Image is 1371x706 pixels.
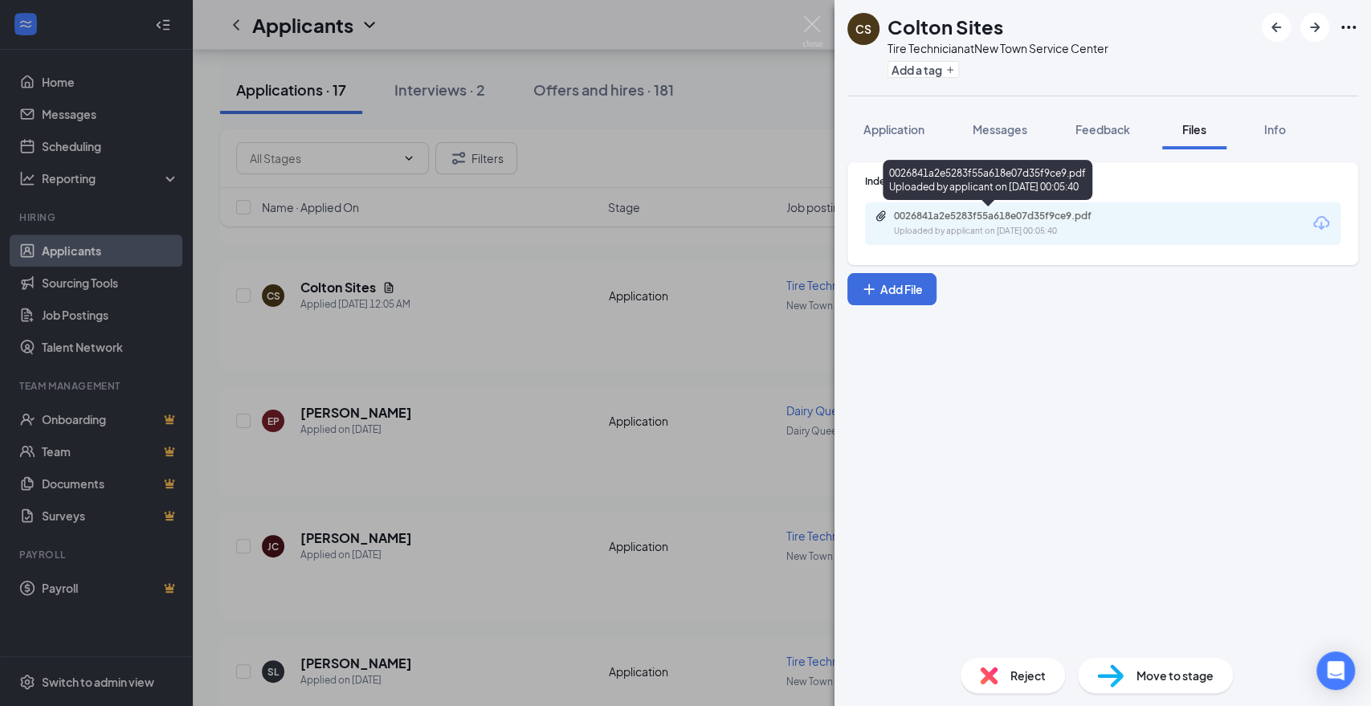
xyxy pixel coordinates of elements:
div: Tire Technician at New Town Service Center [887,40,1108,56]
button: ArrowLeftNew [1262,13,1291,42]
span: Info [1264,122,1286,137]
span: Application [863,122,924,137]
div: Uploaded by applicant on [DATE] 00:05:40 [894,225,1135,238]
svg: Paperclip [875,210,887,222]
svg: Ellipses [1339,18,1358,37]
div: CS [855,21,871,37]
svg: Plus [861,281,877,297]
a: Paperclip0026841a2e5283f55a618e07d35f9ce9.pdfUploaded by applicant on [DATE] 00:05:40 [875,210,1135,238]
div: 0026841a2e5283f55a618e07d35f9ce9.pdf Uploaded by applicant on [DATE] 00:05:40 [883,160,1092,200]
button: PlusAdd a tag [887,61,959,78]
button: ArrowRight [1300,13,1329,42]
span: Move to stage [1136,667,1214,684]
svg: Plus [945,65,955,75]
span: Files [1182,122,1206,137]
svg: Download [1312,214,1331,233]
div: 0026841a2e5283f55a618e07d35f9ce9.pdf [894,210,1119,222]
svg: ArrowRight [1305,18,1324,37]
span: Messages [973,122,1027,137]
svg: ArrowLeftNew [1267,18,1286,37]
h1: Colton Sites [887,13,1003,40]
div: Open Intercom Messenger [1316,651,1355,690]
div: Indeed Resume [865,174,1340,188]
button: Add FilePlus [847,273,936,305]
span: Reject [1010,667,1046,684]
span: Feedback [1075,122,1130,137]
